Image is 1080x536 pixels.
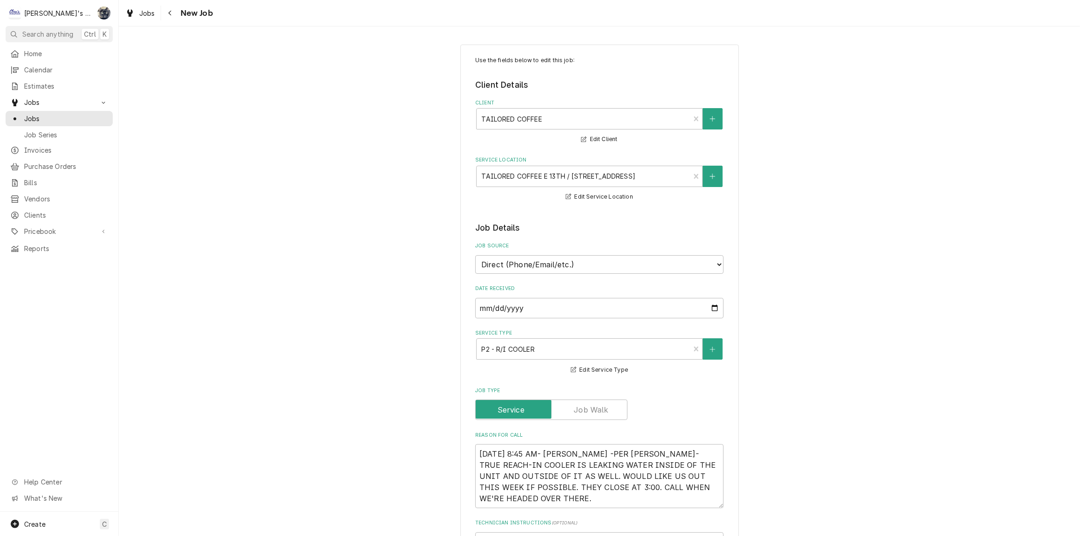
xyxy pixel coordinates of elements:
label: Technician Instructions [475,519,724,527]
span: Create [24,520,45,528]
button: Create New Location [703,166,722,187]
a: Invoices [6,142,113,158]
div: Reason For Call [475,432,724,508]
div: SB [97,6,110,19]
svg: Create New Service [710,346,715,353]
span: Job Series [24,130,108,140]
span: Help Center [24,477,107,487]
label: Job Source [475,242,724,250]
svg: Create New Location [710,173,715,180]
a: Estimates [6,78,113,94]
a: Jobs [122,6,159,21]
span: Bills [24,178,108,187]
svg: Create New Client [710,116,715,122]
a: Bills [6,175,113,190]
a: Clients [6,207,113,223]
input: yyyy-mm-dd [475,298,724,318]
span: New Job [178,7,213,19]
a: Go to Jobs [6,95,113,110]
div: Service Type [475,329,724,375]
span: C [102,519,107,529]
textarea: [DATE] 8:45 AM- [PERSON_NAME] -PER [PERSON_NAME]- TRUE REACH-IN COOLER IS LEAKING WATER INSIDE OF... [475,444,724,508]
span: Vendors [24,194,108,204]
button: Edit Service Location [564,191,634,203]
div: Service Location [475,156,724,202]
span: Purchase Orders [24,161,108,171]
a: Job Series [6,127,113,142]
span: What's New [24,493,107,503]
span: Estimates [24,81,108,91]
span: Clients [24,210,108,220]
span: Search anything [22,29,73,39]
div: Client [475,99,724,145]
span: Reports [24,244,108,253]
span: Jobs [24,97,94,107]
span: Jobs [24,114,108,123]
button: Edit Client [580,134,619,145]
label: Service Type [475,329,724,337]
span: Pricebook [24,226,94,236]
a: Purchase Orders [6,159,113,174]
button: Edit Service Type [569,364,629,376]
legend: Job Details [475,222,724,234]
div: Date Received [475,285,724,318]
a: Go to Pricebook [6,224,113,239]
a: Go to Help Center [6,474,113,490]
label: Job Type [475,387,724,394]
label: Reason For Call [475,432,724,439]
div: Sarah Bendele's Avatar [97,6,110,19]
div: Job Source [475,242,724,273]
button: Navigate back [163,6,178,20]
legend: Client Details [475,79,724,91]
div: C [8,6,21,19]
span: Ctrl [84,29,96,39]
p: Use the fields below to edit this job: [475,56,724,65]
span: ( optional ) [552,520,578,525]
a: Calendar [6,62,113,77]
button: Create New Service [703,338,722,360]
a: Reports [6,241,113,256]
a: Vendors [6,191,113,207]
a: Jobs [6,111,113,126]
label: Date Received [475,285,724,292]
a: Go to What's New [6,491,113,506]
button: Create New Client [703,108,722,129]
span: Home [24,49,108,58]
span: Invoices [24,145,108,155]
button: Search anythingCtrlK [6,26,113,42]
span: Calendar [24,65,108,75]
span: Jobs [139,8,155,18]
label: Client [475,99,724,107]
label: Service Location [475,156,724,164]
div: [PERSON_NAME]'s Refrigeration [24,8,92,18]
span: K [103,29,107,39]
div: Job Type [475,387,724,420]
div: Clay's Refrigeration's Avatar [8,6,21,19]
a: Home [6,46,113,61]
